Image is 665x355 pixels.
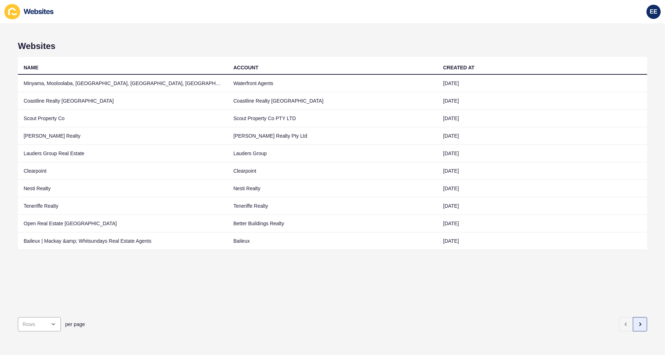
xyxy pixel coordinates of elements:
span: EE [650,8,657,15]
td: Coastline Realty [GEOGRAPHIC_DATA] [18,92,228,110]
span: per page [65,321,85,328]
td: [DATE] [437,92,647,110]
td: [DATE] [437,232,647,250]
td: Open Real Estate [GEOGRAPHIC_DATA] [18,215,228,232]
td: [DATE] [437,127,647,145]
div: NAME [24,64,38,71]
h1: Websites [18,41,647,51]
td: [DATE] [437,197,647,215]
td: [DATE] [437,145,647,162]
td: [DATE] [437,162,647,180]
td: Coastline Realty [GEOGRAPHIC_DATA] [228,92,437,110]
td: Nesti Realty [18,180,228,197]
td: Lauders Group [228,145,437,162]
td: [PERSON_NAME] Realty Pty Ltd [228,127,437,145]
td: Scout Property Co PTY LTD [228,110,437,127]
td: Lauders Group Real Estate [18,145,228,162]
td: Clearpoint [18,162,228,180]
div: open menu [18,317,61,331]
td: [DATE] [437,75,647,92]
td: [PERSON_NAME] Realty [18,127,228,145]
td: Baileux | Mackay &amp; Whitsundays Real Estate Agents [18,232,228,250]
td: Baileux [228,232,437,250]
td: Teneriffe Realty [18,197,228,215]
td: [DATE] [437,215,647,232]
td: [DATE] [437,110,647,127]
td: Scout Property Co [18,110,228,127]
td: Teneriffe Realty [228,197,437,215]
td: Nesti Realty [228,180,437,197]
td: Minyama, Mooloolaba, [GEOGRAPHIC_DATA], [GEOGRAPHIC_DATA], [GEOGRAPHIC_DATA], Real Estate [18,75,228,92]
div: ACCOUNT [233,64,258,71]
td: Waterfront Agents [228,75,437,92]
div: CREATED AT [443,64,475,71]
td: Better Buildings Realty [228,215,437,232]
td: [DATE] [437,180,647,197]
td: Clearpoint [228,162,437,180]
